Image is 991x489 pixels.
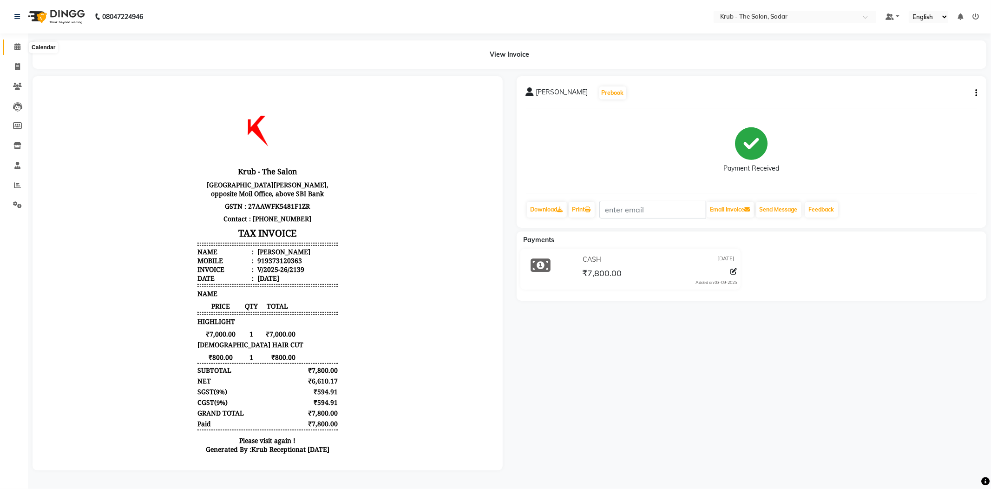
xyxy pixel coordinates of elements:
span: [DATE] [717,255,735,264]
span: 9% [175,313,184,321]
span: [PERSON_NAME] [536,87,588,100]
div: ( ) [156,302,226,311]
p: [GEOGRAPHIC_DATA][PERSON_NAME], opposite Moil Office, above SBI Bank [156,93,296,114]
div: ₹594.91 [260,302,296,311]
span: : [210,188,212,197]
div: SUBTOTAL [156,280,226,289]
h3: TAX INVOICE [156,139,296,156]
img: file_1685170506040.jpeg [191,7,261,77]
p: GSTN : 27AAWFK5481F1ZR [156,114,296,127]
span: ₹7,000.00 [217,244,254,253]
div: ₹6,610.17 [260,291,296,300]
span: CGST [156,312,172,321]
a: Print [569,202,595,218]
span: 9% [174,302,183,311]
div: Name [156,162,212,171]
span: CASH [583,255,602,264]
span: TOTAL [217,216,254,225]
p: Please visit again ! [156,350,296,359]
div: Calendar [29,42,58,53]
button: Email Invoice [707,202,754,218]
div: Date [156,188,212,197]
span: 1 [202,244,217,253]
span: HIGHLIGHT [156,231,193,240]
span: Payments [524,236,555,244]
span: : [210,162,212,171]
span: SGST [156,302,172,311]
a: Feedback [805,202,838,218]
span: 1 [202,267,217,276]
span: Krub Reception [210,359,258,368]
a: Download [527,202,567,218]
button: Send Message [756,202,801,218]
span: [DEMOGRAPHIC_DATA] HAIR CUT [156,255,262,264]
div: [DATE] [214,188,237,197]
span: ₹7,000.00 [156,244,202,253]
h3: Krub - The Salon [156,79,296,93]
div: Payment Received [723,164,779,174]
span: : [210,171,212,179]
span: NAME [156,204,176,212]
div: View Invoice [33,40,986,69]
div: ₹594.91 [260,312,296,321]
div: [PERSON_NAME] [214,162,269,171]
span: ₹800.00 [217,267,254,276]
div: V/2025-26/2139 [214,179,263,188]
b: 08047224946 [102,4,143,30]
div: Mobile [156,171,212,179]
div: Invoice [156,179,212,188]
span: QTY [202,216,217,225]
div: ₹7,800.00 [260,323,296,332]
div: NET [156,291,226,300]
div: Generated By : at [DATE] [156,359,296,368]
div: ( ) [156,312,226,321]
div: 919373120363 [214,171,260,179]
span: : [210,179,212,188]
button: Prebook [599,86,626,99]
div: Paid [156,334,226,343]
span: ₹800.00 [156,267,202,276]
input: enter email [599,201,706,218]
p: Contact : [PHONE_NUMBER] [156,127,296,139]
div: Added on 03-09-2025 [696,279,737,286]
span: PRICE [156,216,202,225]
div: GRAND TOTAL [156,323,226,332]
div: ₹7,800.00 [260,280,296,289]
span: ₹7,800.00 [583,268,622,281]
img: logo [24,4,87,30]
div: ₹7,800.00 [260,334,296,343]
